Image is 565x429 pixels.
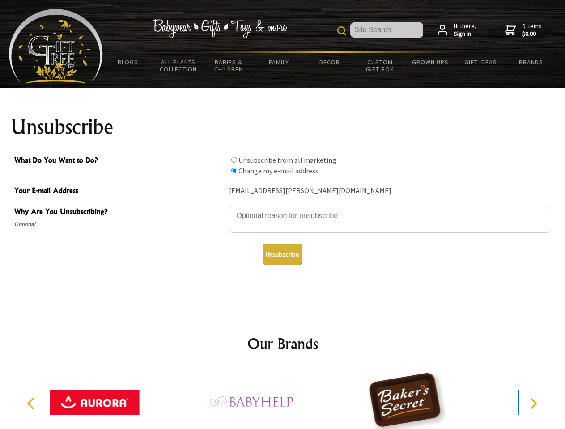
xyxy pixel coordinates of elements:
[231,157,237,163] input: What Do You Want to Do?
[355,53,405,79] a: Custom Gift Box
[204,53,254,79] a: Babies & Children
[14,185,225,198] span: Your E-mail Address
[254,53,305,71] a: Family
[337,26,346,35] img: product search
[263,244,302,265] button: Unsubscribe
[14,155,225,168] span: What Do You Want to Do?
[103,53,153,71] a: BLOGS
[454,22,476,38] span: Hi there,
[350,22,423,38] input: Site Search
[454,30,476,38] strong: Sign in
[153,53,204,79] a: All Plants Collection
[231,168,237,173] input: What Do You Want to Do?
[18,333,548,354] h2: Our Brands
[522,30,542,38] strong: $0.00
[9,9,103,83] img: Babyware - Gifts - Toys and more...
[522,22,542,38] span: 0 items
[405,53,455,71] a: Grown Ups
[304,53,355,71] a: Decor
[11,116,555,138] h1: Unsubscribe
[238,156,336,164] label: Unsubscribe from all marketing
[455,53,506,71] a: Gift Ideas
[523,394,543,413] button: Next
[438,22,476,38] a: Hi there,Sign in
[153,19,287,38] img: Babywear - Gifts - Toys & more
[506,53,557,71] a: Brands
[229,206,551,233] textarea: Why Are You Unsubscribing?
[229,184,551,198] div: [EMAIL_ADDRESS][PERSON_NAME][DOMAIN_NAME]
[238,166,319,175] label: Change my e-mail address
[22,394,42,413] button: Previous
[14,219,225,230] span: Optional
[14,206,225,219] span: Why Are You Unsubscribing?
[505,22,542,38] a: 0 items$0.00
